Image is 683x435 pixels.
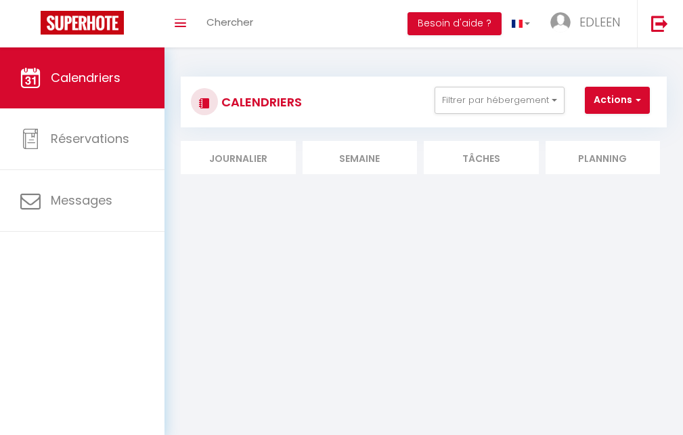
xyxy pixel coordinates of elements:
[435,87,565,114] button: Filtrer par hébergement
[41,11,124,35] img: Super Booking
[218,87,302,117] h3: CALENDRIERS
[181,141,296,174] li: Journalier
[303,141,418,174] li: Semaine
[546,141,661,174] li: Planning
[424,141,539,174] li: Tâches
[51,69,120,86] span: Calendriers
[651,15,668,32] img: logout
[206,15,253,29] span: Chercher
[585,87,650,114] button: Actions
[407,12,502,35] button: Besoin d'aide ?
[579,14,620,30] span: EDLEEN
[51,130,129,147] span: Réservations
[550,12,571,33] img: ...
[51,192,112,209] span: Messages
